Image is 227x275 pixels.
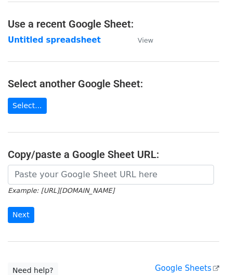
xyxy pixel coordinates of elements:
[127,35,153,45] a: View
[8,187,114,194] small: Example: [URL][DOMAIN_NAME]
[155,264,219,273] a: Google Sheets
[8,77,219,90] h4: Select another Google Sheet:
[8,18,219,30] h4: Use a recent Google Sheet:
[8,165,214,185] input: Paste your Google Sheet URL here
[8,98,47,114] a: Select...
[8,207,34,223] input: Next
[8,35,101,45] a: Untitled spreadsheet
[8,148,219,161] h4: Copy/paste a Google Sheet URL:
[175,225,227,275] iframe: Chat Widget
[138,36,153,44] small: View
